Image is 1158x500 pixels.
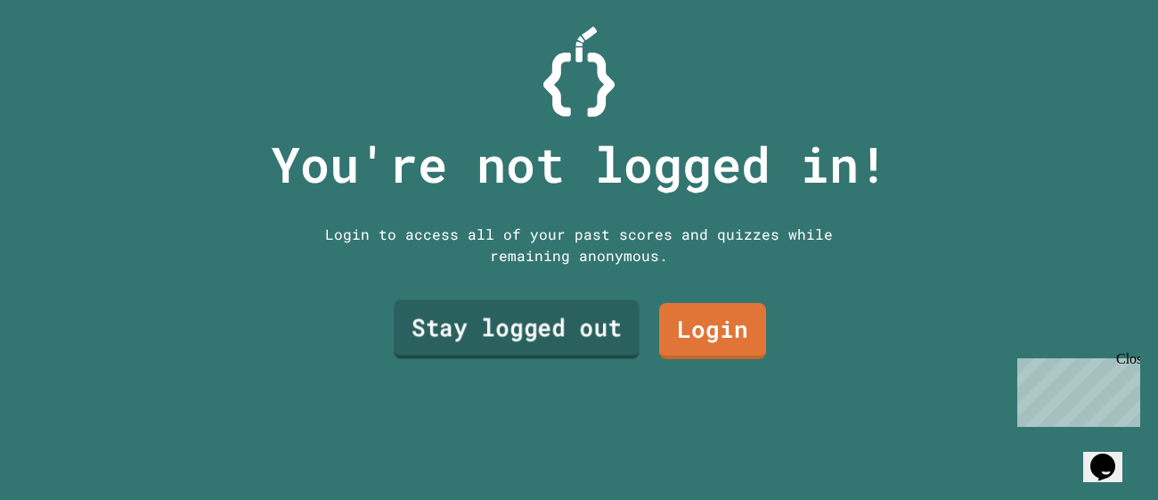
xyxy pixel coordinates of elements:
[312,224,846,266] div: Login to access all of your past scores and quizzes while remaining anonymous.
[543,27,615,117] img: Logo.svg
[659,303,766,359] a: Login
[1010,351,1140,427] iframe: chat widget
[1083,429,1140,482] iframe: chat widget
[394,300,640,359] a: Stay logged out
[271,127,888,201] p: You're not logged in!
[7,7,123,113] div: Chat with us now!Close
